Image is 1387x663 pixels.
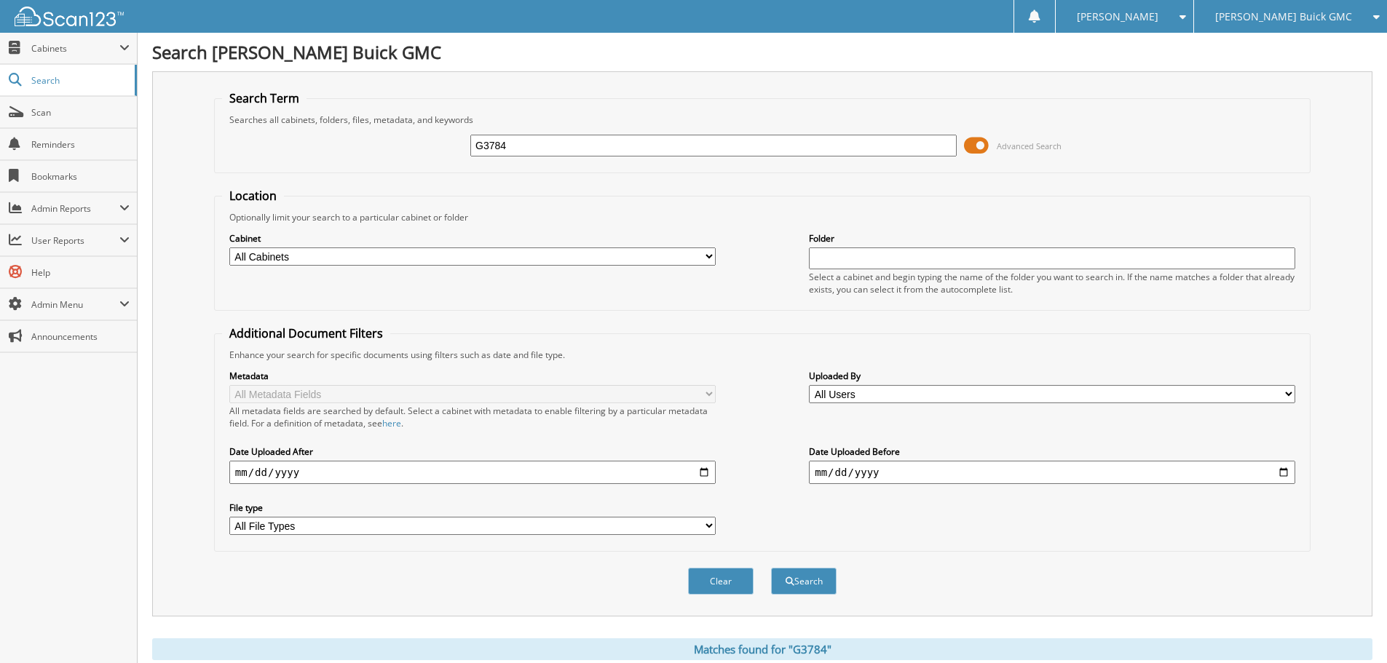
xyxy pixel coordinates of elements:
[809,271,1295,295] div: Select a cabinet and begin typing the name of the folder you want to search in. If the name match...
[15,7,124,26] img: scan123-logo-white.svg
[688,568,754,595] button: Clear
[222,114,1303,126] div: Searches all cabinets, folders, files, metadata, and keywords
[152,40,1372,64] h1: Search [PERSON_NAME] Buick GMC
[997,140,1062,151] span: Advanced Search
[222,325,390,341] legend: Additional Document Filters
[809,232,1295,245] label: Folder
[222,349,1303,361] div: Enhance your search for specific documents using filters such as date and file type.
[222,188,284,204] legend: Location
[31,106,130,119] span: Scan
[222,211,1303,223] div: Optionally limit your search to a particular cabinet or folder
[229,501,716,514] label: File type
[31,170,130,183] span: Bookmarks
[382,417,401,429] a: here
[229,370,716,382] label: Metadata
[1077,12,1158,21] span: [PERSON_NAME]
[229,461,716,484] input: start
[31,42,119,55] span: Cabinets
[229,232,716,245] label: Cabinet
[809,370,1295,382] label: Uploaded By
[31,330,130,343] span: Announcements
[31,266,130,279] span: Help
[31,138,130,151] span: Reminders
[31,234,119,247] span: User Reports
[771,568,837,595] button: Search
[1215,12,1352,21] span: [PERSON_NAME] Buick GMC
[31,202,119,215] span: Admin Reports
[152,638,1372,660] div: Matches found for "G3784"
[809,461,1295,484] input: end
[222,90,307,106] legend: Search Term
[809,445,1295,458] label: Date Uploaded Before
[31,298,119,311] span: Admin Menu
[229,445,716,458] label: Date Uploaded After
[229,405,716,429] div: All metadata fields are searched by default. Select a cabinet with metadata to enable filtering b...
[31,74,127,87] span: Search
